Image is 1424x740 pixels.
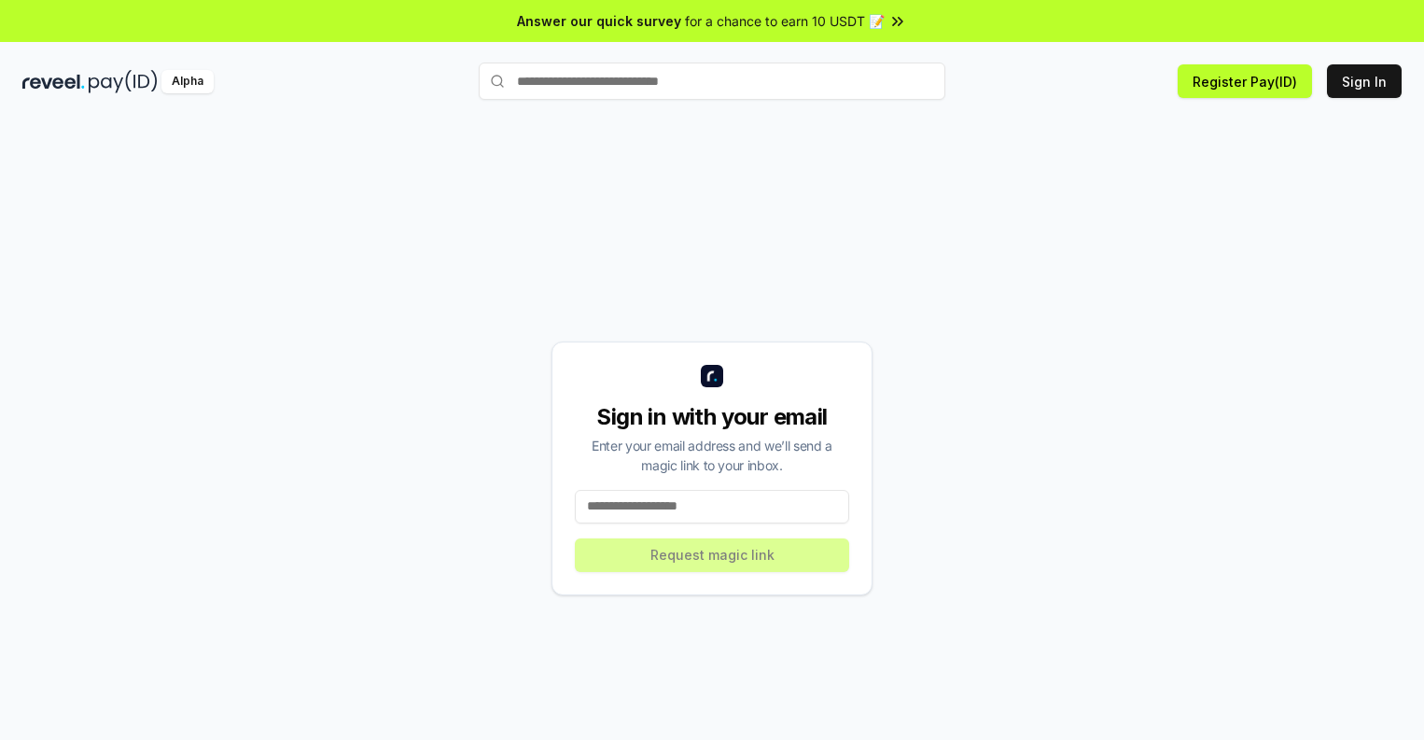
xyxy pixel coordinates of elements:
button: Register Pay(ID) [1178,64,1312,98]
img: reveel_dark [22,70,85,93]
span: Answer our quick survey [517,11,681,31]
button: Sign In [1327,64,1402,98]
span: for a chance to earn 10 USDT 📝 [685,11,885,31]
div: Enter your email address and we’ll send a magic link to your inbox. [575,436,849,475]
div: Alpha [161,70,214,93]
img: pay_id [89,70,158,93]
img: logo_small [701,365,723,387]
div: Sign in with your email [575,402,849,432]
